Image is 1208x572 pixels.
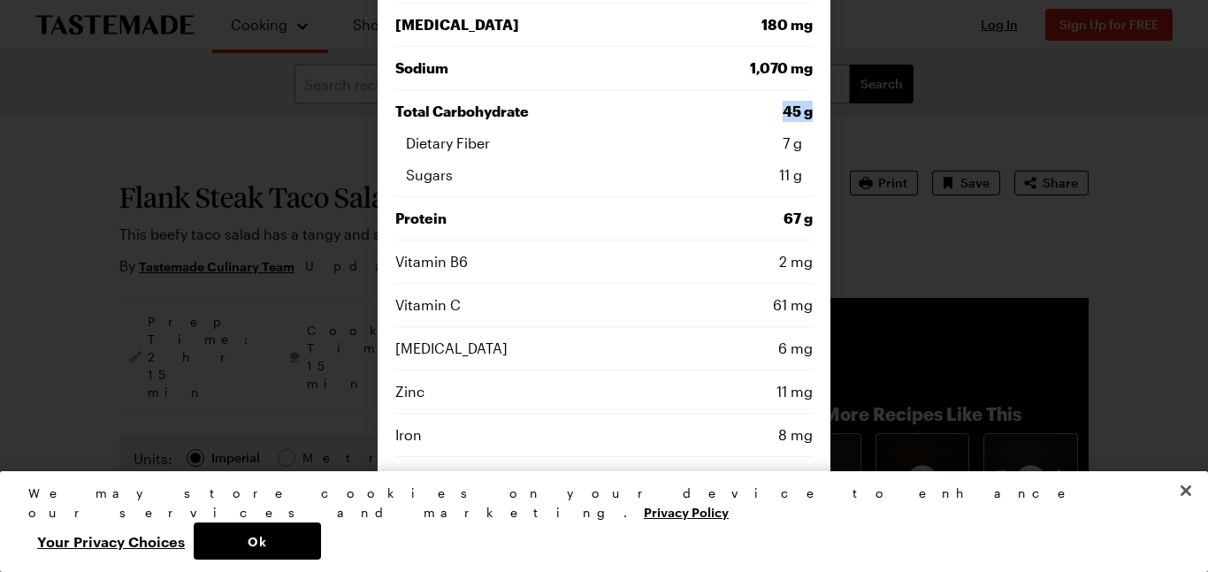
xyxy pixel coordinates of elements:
span: 1,070 mg [604,57,813,79]
span: Sodium [395,57,604,79]
a: More information about your privacy, opens in a new tab [644,503,729,520]
div: Privacy [28,484,1165,560]
span: 2 mg [604,251,813,272]
button: Close [1166,471,1205,510]
span: Magnesium [395,468,604,489]
span: 61 mg [604,294,813,316]
span: 67 g [604,208,813,229]
button: Ok [194,522,321,560]
span: Iron [395,424,604,446]
span: 7 g [604,133,802,154]
span: Vitamin C [395,294,604,316]
span: 6 mg [604,338,813,359]
div: We may store cookies on your device to enhance our services and marketing. [28,484,1165,522]
span: Zinc [395,381,604,402]
span: 132 mg [604,468,813,489]
button: Your Privacy Choices [28,522,194,560]
span: 45 g [604,101,813,122]
span: Protein [395,208,604,229]
span: 8 mg [604,424,813,446]
span: 180 mg [604,14,813,35]
span: Vitamin B6 [395,251,604,272]
span: 11 g [604,164,802,186]
span: [MEDICAL_DATA] [395,14,604,35]
span: Total Carbohydrate [395,101,604,122]
span: Sugars [406,164,604,186]
span: [MEDICAL_DATA] [395,338,604,359]
span: 11 mg [604,381,813,402]
span: Dietary Fiber [406,133,604,154]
